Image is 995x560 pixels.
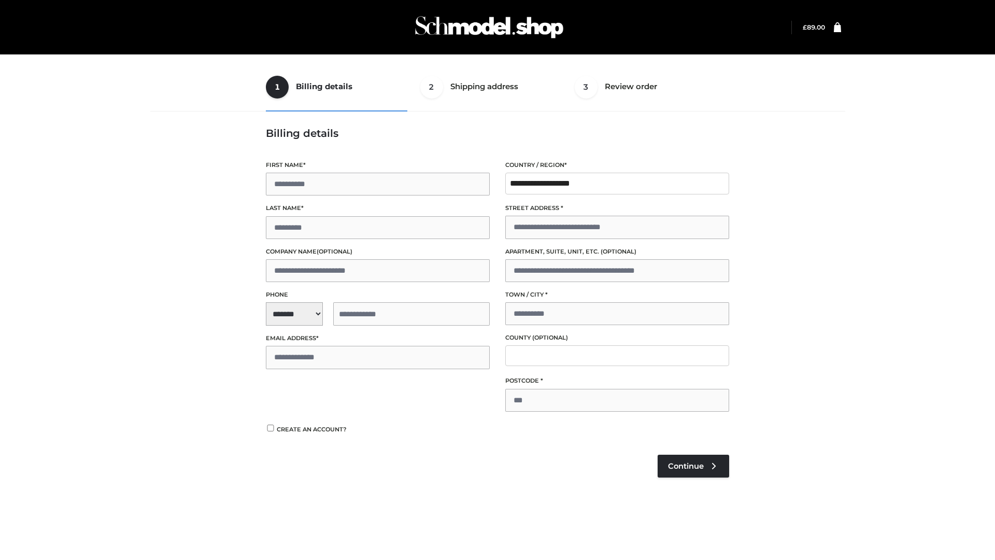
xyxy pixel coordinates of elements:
[266,425,275,431] input: Create an account?
[803,23,825,31] bdi: 89.00
[277,426,347,433] span: Create an account?
[317,248,352,255] span: (optional)
[668,461,704,471] span: Continue
[266,247,490,257] label: Company name
[411,7,567,48] img: Schmodel Admin 964
[266,333,490,343] label: Email address
[505,376,729,386] label: Postcode
[505,247,729,257] label: Apartment, suite, unit, etc.
[505,290,729,300] label: Town / City
[532,334,568,341] span: (optional)
[266,127,729,139] h3: Billing details
[601,248,636,255] span: (optional)
[505,333,729,343] label: County
[658,455,729,478] a: Continue
[266,203,490,213] label: Last name
[266,160,490,170] label: First name
[803,23,825,31] a: £89.00
[505,203,729,213] label: Street address
[266,290,490,300] label: Phone
[803,23,807,31] span: £
[505,160,729,170] label: Country / Region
